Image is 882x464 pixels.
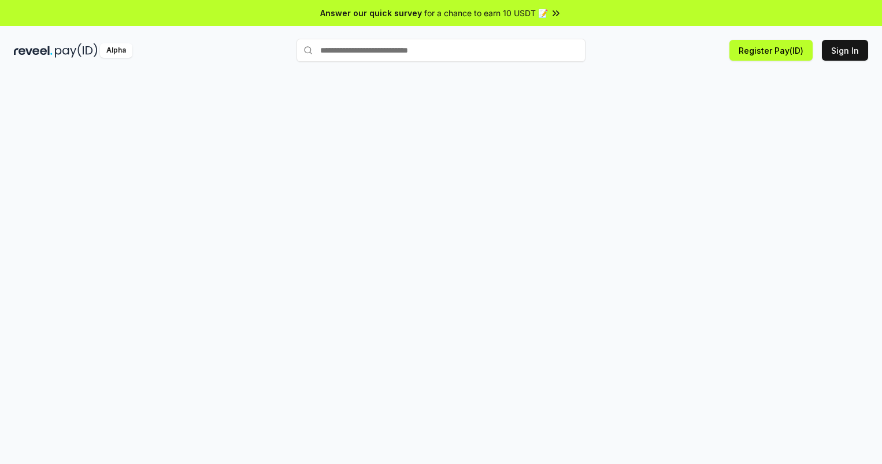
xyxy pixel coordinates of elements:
[729,40,813,61] button: Register Pay(ID)
[100,43,132,58] div: Alpha
[424,7,548,19] span: for a chance to earn 10 USDT 📝
[55,43,98,58] img: pay_id
[822,40,868,61] button: Sign In
[320,7,422,19] span: Answer our quick survey
[14,43,53,58] img: reveel_dark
